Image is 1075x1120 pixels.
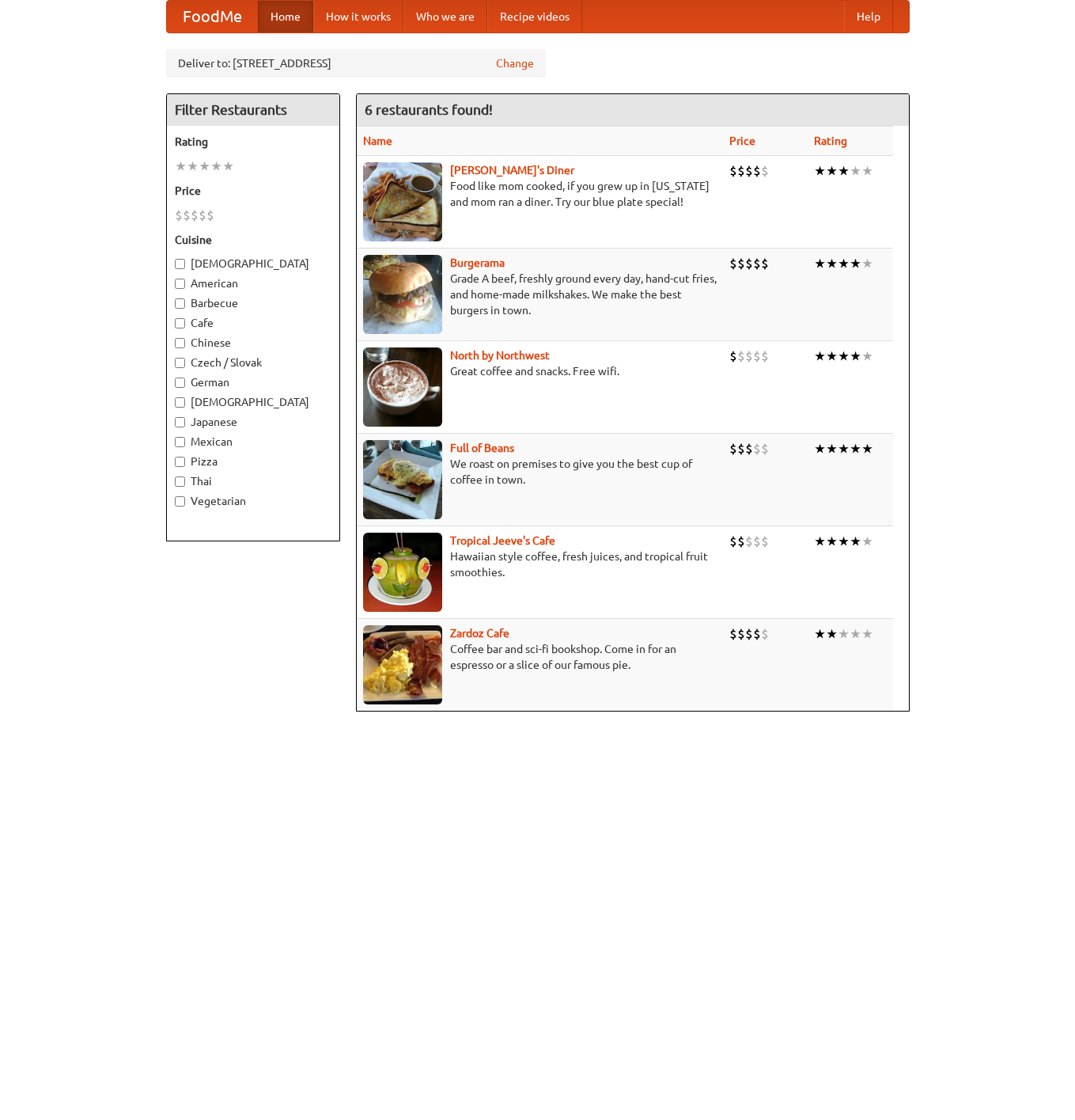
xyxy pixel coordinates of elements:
[363,363,717,379] p: Great coffee and snacks. Free wifi.
[175,183,331,199] h5: Price
[729,255,737,272] li: $
[450,627,509,640] a: Zardoz Cafe
[175,338,185,348] input: Chinese
[850,625,861,643] li: ★
[761,440,769,457] li: $
[753,255,761,272] li: $
[175,298,185,309] input: Barbecue
[175,134,331,150] h5: Rating
[814,162,826,180] li: ★
[450,442,514,454] a: Full of Beans
[403,1,487,32] a: Who we are
[363,625,442,704] img: zardoz.jpg
[187,158,199,175] li: ★
[745,533,753,550] li: $
[487,1,582,32] a: Recipe videos
[175,355,331,370] label: Czech / Slovak
[861,440,873,457] li: ★
[175,437,185,447] input: Mexican
[838,440,850,457] li: ★
[175,207,183,224] li: $
[175,394,331,410] label: [DEMOGRAPHIC_DATA]
[814,255,826,272] li: ★
[737,625,745,643] li: $
[313,1,403,32] a: How it works
[363,162,442,241] img: sallys.jpg
[745,440,753,457] li: $
[850,440,861,457] li: ★
[729,347,737,365] li: $
[222,158,234,175] li: ★
[450,349,550,362] a: North by Northwest
[729,533,737,550] li: $
[175,335,331,351] label: Chinese
[496,55,534,71] a: Change
[363,135,392,147] a: Name
[737,162,745,180] li: $
[363,549,717,580] p: Hawaiian style coffee, fresh juices, and tropical fruit smoothies.
[363,641,717,673] p: Coffee bar and sci-fi bookshop. Come in for an espresso or a slice of our famous pie.
[753,625,761,643] li: $
[753,440,761,457] li: $
[450,534,555,547] a: Tropical Jeeve's Cafe
[761,347,769,365] li: $
[175,476,185,487] input: Thai
[729,162,737,180] li: $
[175,454,331,469] label: Pizza
[363,533,442,612] img: jeeves.jpg
[175,378,185,388] input: German
[737,255,745,272] li: $
[199,207,206,224] li: $
[753,533,761,550] li: $
[729,440,737,457] li: $
[175,275,331,291] label: American
[826,347,838,365] li: ★
[761,162,769,180] li: $
[814,533,826,550] li: ★
[175,318,185,328] input: Cafe
[737,347,745,365] li: $
[175,232,331,248] h5: Cuisine
[363,440,442,519] img: beans.jpg
[175,473,331,489] label: Thai
[450,256,505,269] a: Burgerama
[850,533,861,550] li: ★
[861,162,873,180] li: ★
[175,493,331,509] label: Vegetarian
[175,158,187,175] li: ★
[745,347,753,365] li: $
[838,625,850,643] li: ★
[365,102,493,117] ng-pluralize: 6 restaurants found!
[363,456,717,488] p: We roast on premises to give you the best cup of coffee in town.
[175,417,185,427] input: Japanese
[814,135,847,147] a: Rating
[167,1,258,32] a: FoodMe
[183,207,191,224] li: $
[166,49,546,78] div: Deliver to: [STREET_ADDRESS]
[844,1,893,32] a: Help
[761,625,769,643] li: $
[191,207,199,224] li: $
[450,164,574,177] a: [PERSON_NAME]'s Diner
[753,347,761,365] li: $
[363,178,717,210] p: Food like mom cooked, if you grew up in [US_STATE] and mom ran a diner. Try our blue plate special!
[175,457,185,467] input: Pizza
[745,162,753,180] li: $
[258,1,313,32] a: Home
[206,207,214,224] li: $
[861,347,873,365] li: ★
[826,533,838,550] li: ★
[861,255,873,272] li: ★
[861,625,873,643] li: ★
[850,347,861,365] li: ★
[175,315,331,331] label: Cafe
[850,255,861,272] li: ★
[363,347,442,427] img: north.jpg
[729,135,755,147] a: Price
[175,397,185,408] input: [DEMOGRAPHIC_DATA]
[761,533,769,550] li: $
[861,533,873,550] li: ★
